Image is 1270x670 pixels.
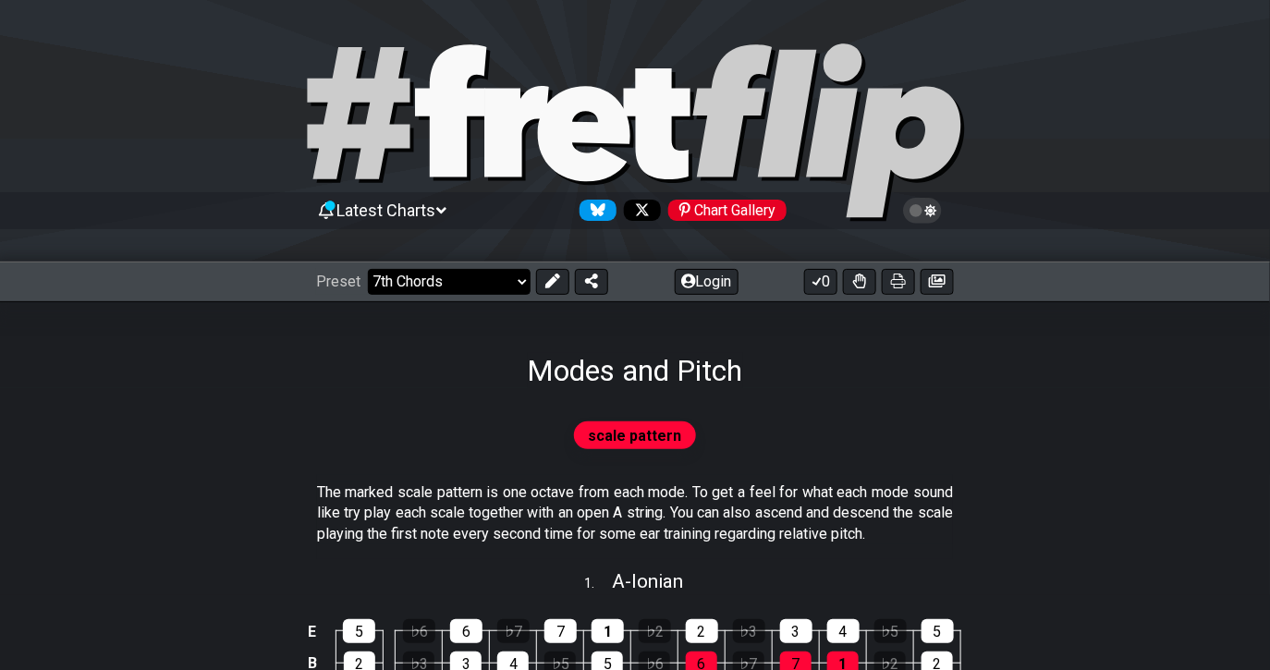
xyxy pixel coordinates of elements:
a: Follow #fretflip at Bluesky [572,200,617,221]
div: 6 [450,619,482,643]
div: ♭2 [639,619,671,643]
button: Login [675,269,739,295]
div: 5 [343,619,375,643]
div: ♭3 [733,619,765,643]
span: Preset [316,273,360,290]
button: Create image [921,269,954,295]
p: The marked scale pattern is one octave from each mode. To get a feel for what each mode sound lik... [317,482,953,544]
span: 1 . [584,574,612,594]
span: Toggle light / dark theme [912,202,934,219]
span: Latest Charts [337,201,436,220]
button: Edit Preset [536,269,569,295]
div: 1 [592,619,624,643]
td: E [301,615,324,648]
div: Chart Gallery [668,200,787,221]
span: A - Ionian [612,570,683,592]
button: Toggle Dexterity for all fretkits [843,269,876,295]
div: ♭6 [403,619,435,643]
div: 2 [686,619,718,643]
button: Share Preset [575,269,608,295]
a: Follow #fretflip at X [617,200,661,221]
div: ♭7 [497,619,530,643]
button: Print [882,269,915,295]
div: ♭5 [874,619,907,643]
div: 5 [922,619,954,643]
div: 4 [827,619,860,643]
select: Preset [368,269,531,295]
div: 7 [544,619,577,643]
button: 0 [804,269,837,295]
span: scale pattern [589,422,682,449]
a: #fretflip at Pinterest [661,200,787,221]
h1: Modes and Pitch [528,353,743,388]
div: 3 [780,619,812,643]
